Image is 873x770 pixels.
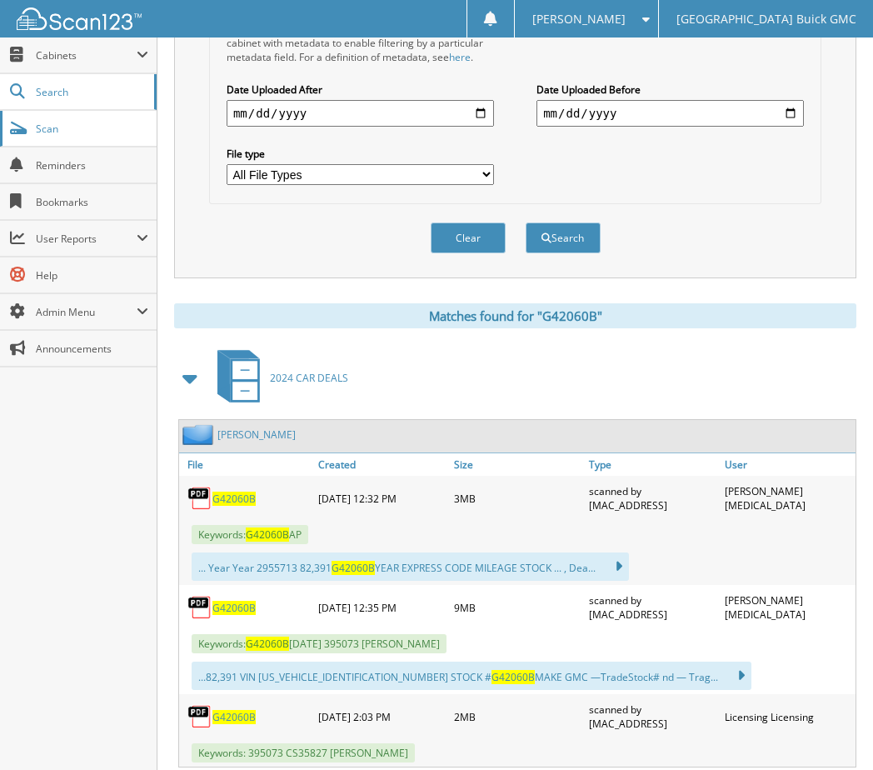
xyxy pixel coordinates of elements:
iframe: Chat Widget [790,690,873,770]
div: Matches found for "G42060B" [174,303,856,328]
span: Announcements [36,342,148,356]
span: Help [36,268,148,282]
div: [PERSON_NAME][MEDICAL_DATA] [721,589,856,626]
span: G42060B [491,670,535,684]
span: Keywords: AP [192,525,308,544]
input: start [227,100,494,127]
div: All metadata fields are searched by default. Select a cabinet with metadata to enable filtering b... [227,22,494,64]
span: G42060B [246,527,289,542]
div: [DATE] 12:32 PM [314,480,449,517]
label: Date Uploaded After [227,82,494,97]
span: Reminders [36,158,148,172]
span: User Reports [36,232,137,246]
a: G42060B [212,492,256,506]
a: Created [314,453,449,476]
div: [PERSON_NAME][MEDICAL_DATA] [721,480,856,517]
img: PDF.png [187,486,212,511]
div: scanned by [MAC_ADDRESS] [585,589,720,626]
div: ... Year Year 2955713 82,391 YEAR EXPRESS CODE MILEAGE STOCK ... , Dea... [192,552,629,581]
span: Scan [36,122,148,136]
div: 9MB [450,589,585,626]
span: G42060B [332,561,375,575]
input: end [536,100,804,127]
img: PDF.png [187,704,212,729]
a: G42060B [212,710,256,724]
a: File [179,453,314,476]
img: PDF.png [187,595,212,620]
a: [PERSON_NAME] [217,427,296,442]
span: Keywords: 395073 CS35827 [PERSON_NAME] [192,743,415,762]
span: [PERSON_NAME] [532,14,626,24]
div: 2MB [450,698,585,735]
a: G42060B [212,601,256,615]
div: ...82,391 VIN [US_VEHICLE_IDENTIFICATION_NUMBER] STOCK # MAKE GMC —TradeStock# nd — Trag... [192,662,751,690]
span: G42060B [246,637,289,651]
button: Clear [431,222,506,253]
span: Keywords: [DATE] 395073 [PERSON_NAME] [192,634,446,653]
label: File type [227,147,494,161]
a: 2024 CAR DEALS [207,345,348,411]
a: User [721,453,856,476]
span: Bookmarks [36,195,148,209]
button: Search [526,222,601,253]
a: Size [450,453,585,476]
span: Admin Menu [36,305,137,319]
label: Date Uploaded Before [536,82,804,97]
span: Search [36,85,146,99]
span: Cabinets [36,48,137,62]
img: scan123-logo-white.svg [17,7,142,30]
div: scanned by [MAC_ADDRESS] [585,698,720,735]
span: 2024 CAR DEALS [270,371,348,385]
img: folder2.png [182,424,217,445]
div: Licensing Licensing [721,698,856,735]
div: scanned by [MAC_ADDRESS] [585,480,720,517]
div: [DATE] 2:03 PM [314,698,449,735]
a: here [449,50,471,64]
span: [GEOGRAPHIC_DATA] Buick GMC [676,14,856,24]
div: [DATE] 12:35 PM [314,589,449,626]
div: 3MB [450,480,585,517]
a: Type [585,453,720,476]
